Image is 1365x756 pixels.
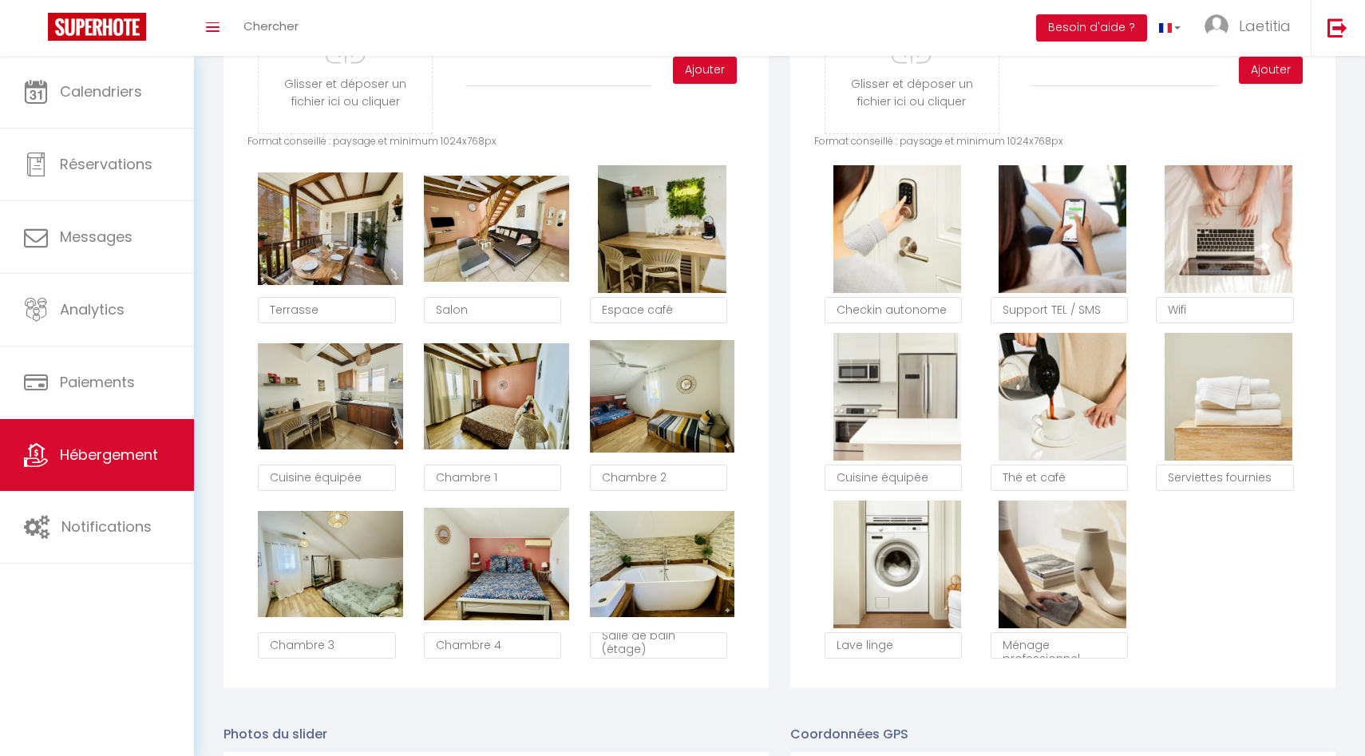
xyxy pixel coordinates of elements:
[1239,57,1303,84] button: Ajouter
[814,134,1312,149] p: Format conseillé : paysage et minimum 1024x768px
[60,372,135,392] span: Paiements
[60,445,158,465] span: Hébergement
[673,57,737,84] button: Ajouter
[224,724,769,744] p: Photos du slider
[60,227,133,247] span: Messages
[60,154,152,174] span: Réservations
[48,13,146,41] img: Super Booking
[61,517,152,536] span: Notifications
[247,134,745,149] p: Format conseillé : paysage et minimum 1024x768px
[60,299,125,319] span: Analytics
[1205,14,1228,38] img: ...
[243,18,299,34] span: Chercher
[60,81,142,101] span: Calendriers
[1036,14,1147,42] button: Besoin d'aide ?
[790,724,908,744] label: Coordonnées GPS
[1327,18,1347,38] img: logout
[1239,16,1291,36] span: Laetitia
